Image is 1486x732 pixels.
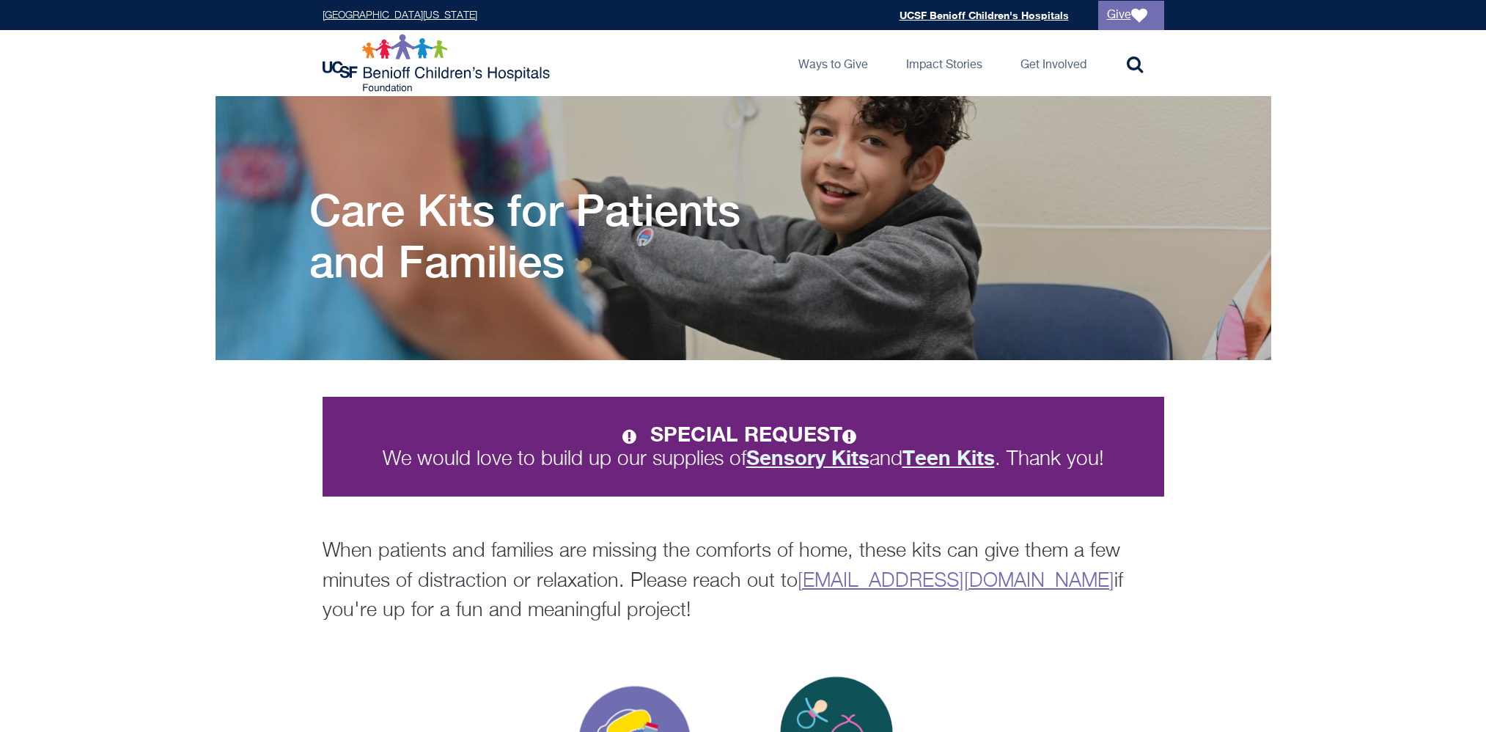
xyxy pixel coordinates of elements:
strong: Sensory Kits [746,445,869,469]
p: We would love to build up our supplies of and . Thank you! [349,423,1138,470]
a: [GEOGRAPHIC_DATA][US_STATE] [323,10,477,21]
img: Logo for UCSF Benioff Children's Hospitals Foundation [323,34,553,92]
strong: SPECIAL REQUEST [650,422,864,446]
a: Give [1098,1,1164,30]
a: Ways to Give [787,30,880,96]
a: UCSF Benioff Children's Hospitals [900,9,1069,21]
a: Sensory Kits [746,449,869,469]
h1: Care Kits for Patients and Families [309,184,808,287]
a: [EMAIL_ADDRESS][DOMAIN_NAME] [798,571,1114,591]
strong: Teen Kits [902,445,995,469]
p: When patients and families are missing the comforts of home, these kits can give them a few minut... [323,537,1164,626]
a: Get Involved [1009,30,1098,96]
a: Teen Kits [902,449,995,469]
a: Impact Stories [894,30,994,96]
